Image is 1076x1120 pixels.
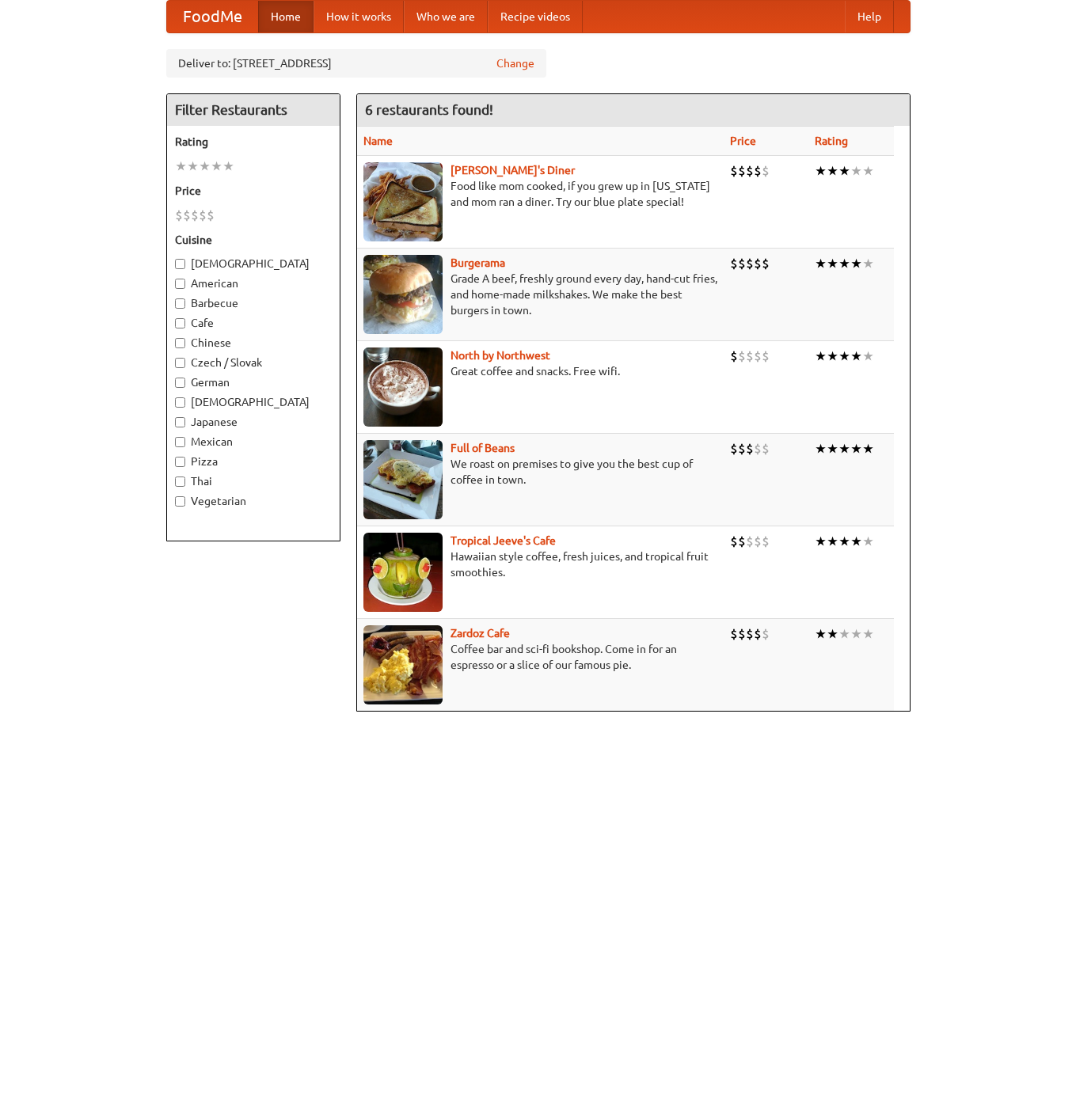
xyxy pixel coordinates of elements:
[404,1,488,32] a: Who we are
[838,625,850,643] li: ★
[451,256,505,269] a: Burgerama
[746,625,754,643] li: $
[862,162,874,180] li: ★
[451,627,510,640] a: Zardoz Cafe
[175,437,185,447] input: Mexican
[754,440,762,457] li: $
[838,533,850,550] li: ★
[762,255,770,272] li: $
[314,1,404,32] a: How it works
[762,625,770,643] li: $
[762,347,770,365] li: $
[815,533,827,550] li: ★
[862,347,874,365] li: ★
[862,625,874,643] li: ★
[167,94,340,126] h4: Filter Restaurants
[850,625,862,643] li: ★
[365,102,493,117] ng-pluralize: 6 restaurants found!
[762,162,770,180] li: $
[738,162,746,180] li: $
[199,158,211,175] li: ★
[827,533,838,550] li: ★
[175,454,332,469] label: Pizza
[451,349,550,362] a: North by Northwest
[730,162,738,180] li: $
[175,318,185,328] input: Cafe
[730,533,738,550] li: $
[738,440,746,457] li: $
[730,625,738,643] li: $
[862,533,874,550] li: ★
[191,207,199,224] li: $
[815,135,848,147] a: Rating
[838,440,850,457] li: ★
[207,207,215,224] li: $
[363,271,717,318] p: Grade A beef, freshly ground every day, hand-cut fries, and home-made milkshakes. We make the bes...
[175,256,332,271] label: [DEMOGRAPHIC_DATA]
[363,255,443,334] img: burgerama.jpg
[451,534,556,547] a: Tropical Jeeve's Cafe
[167,1,258,32] a: FoodMe
[175,232,332,248] h5: Cuisine
[762,533,770,550] li: $
[175,414,332,430] label: Japanese
[222,158,234,175] li: ★
[730,135,756,147] a: Price
[827,162,838,180] li: ★
[730,440,738,457] li: $
[363,347,443,427] img: north.jpg
[738,533,746,550] li: $
[175,496,185,507] input: Vegetarian
[175,358,185,368] input: Czech / Slovak
[175,298,185,309] input: Barbecue
[850,533,862,550] li: ★
[815,347,827,365] li: ★
[730,347,738,365] li: $
[738,347,746,365] li: $
[363,456,717,488] p: We roast on premises to give you the best cup of coffee in town.
[815,255,827,272] li: ★
[175,275,332,291] label: American
[175,355,332,370] label: Czech / Slovak
[363,162,443,241] img: sallys.jpg
[175,476,185,487] input: Thai
[754,533,762,550] li: $
[762,440,770,457] li: $
[838,162,850,180] li: ★
[845,1,894,32] a: Help
[175,394,332,410] label: [DEMOGRAPHIC_DATA]
[754,255,762,272] li: $
[838,255,850,272] li: ★
[862,255,874,272] li: ★
[211,158,222,175] li: ★
[850,440,862,457] li: ★
[175,397,185,408] input: [DEMOGRAPHIC_DATA]
[746,255,754,272] li: $
[183,207,191,224] li: $
[363,549,717,580] p: Hawaiian style coffee, fresh juices, and tropical fruit smoothies.
[258,1,314,32] a: Home
[175,183,332,199] h5: Price
[738,255,746,272] li: $
[175,493,332,509] label: Vegetarian
[363,135,393,147] a: Name
[363,625,443,704] img: zardoz.jpg
[175,134,332,150] h5: Rating
[488,1,583,32] a: Recipe videos
[451,442,515,454] a: Full of Beans
[850,255,862,272] li: ★
[451,164,575,177] a: [PERSON_NAME]'s Diner
[175,158,187,175] li: ★
[175,207,183,224] li: $
[838,347,850,365] li: ★
[363,641,717,673] p: Coffee bar and sci-fi bookshop. Come in for an espresso or a slice of our famous pie.
[175,338,185,348] input: Chinese
[175,473,332,489] label: Thai
[363,533,443,612] img: jeeves.jpg
[175,374,332,390] label: German
[175,457,185,467] input: Pizza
